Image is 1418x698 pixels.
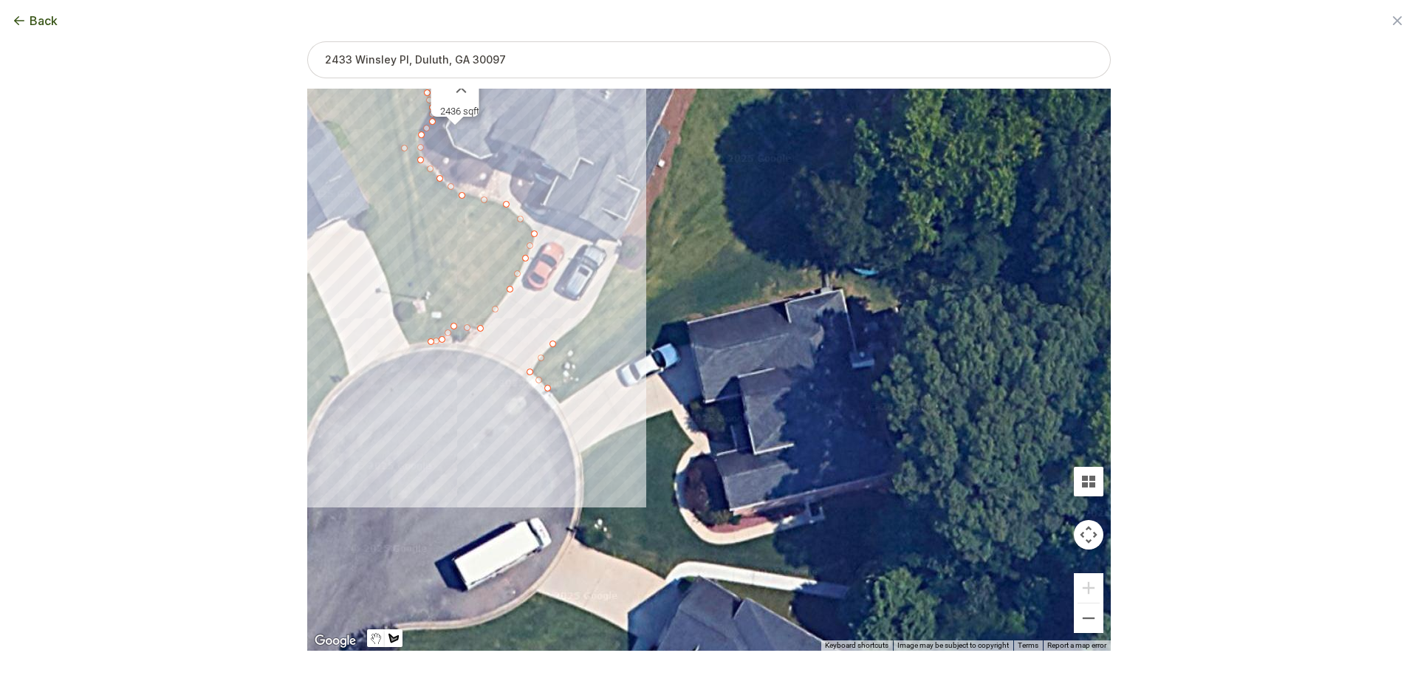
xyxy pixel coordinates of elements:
a: Open this area in Google Maps (opens a new window) [311,632,360,651]
button: Stop drawing [367,629,385,647]
input: 2433 Winsley Pl, Duluth, GA 30097 [307,41,1111,78]
button: Back [12,12,58,30]
button: Close [444,70,479,106]
a: Terms [1018,641,1038,649]
button: Map camera controls [1074,520,1103,550]
a: Report a map error [1047,641,1106,649]
button: Zoom in [1074,573,1103,603]
div: 2436 sqft [440,106,479,117]
button: Draw a shape [385,629,403,647]
span: Back [30,12,58,30]
button: Keyboard shortcuts [825,640,888,651]
button: Tilt map [1074,467,1103,496]
img: Google [311,632,360,651]
span: Image may be subject to copyright [897,641,1009,649]
button: Zoom out [1074,603,1103,633]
